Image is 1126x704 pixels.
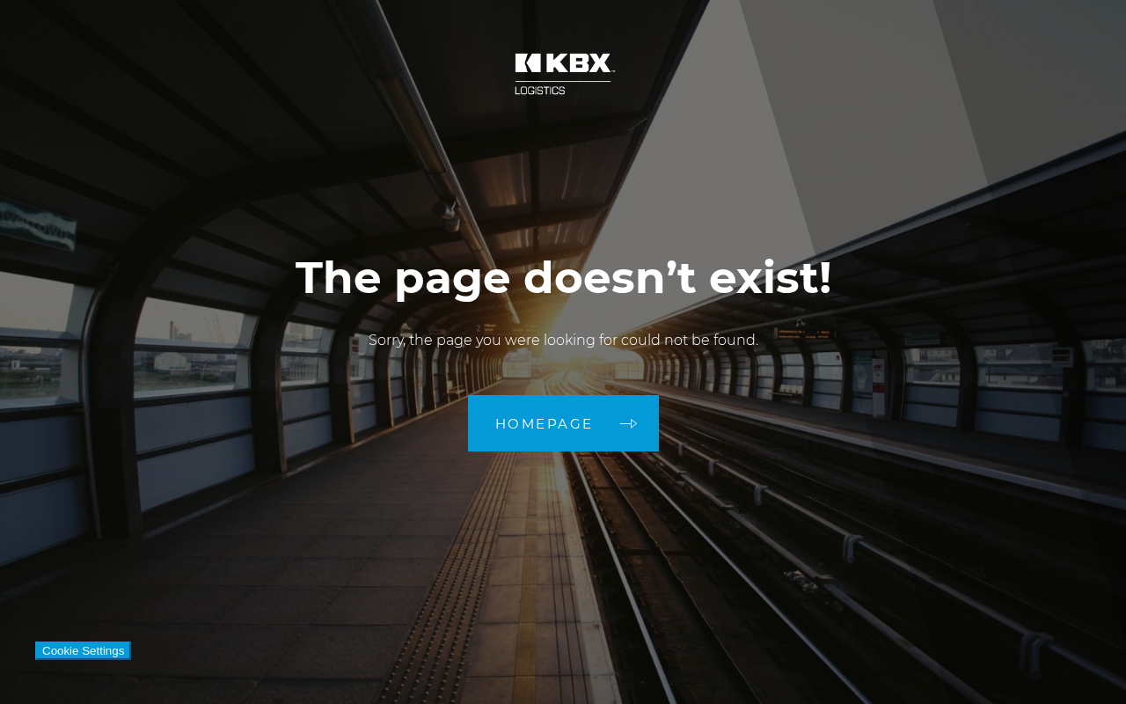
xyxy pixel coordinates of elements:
[296,253,831,304] h1: The page doesn’t exist!
[35,642,131,660] button: Cookie Settings
[296,330,831,351] p: Sorry, the page you were looking for could not be found.
[1038,620,1126,704] iframe: Chat Widget
[468,395,659,451] a: Homepage arrow arrow
[495,417,594,430] span: Homepage
[497,35,629,113] img: kbx logo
